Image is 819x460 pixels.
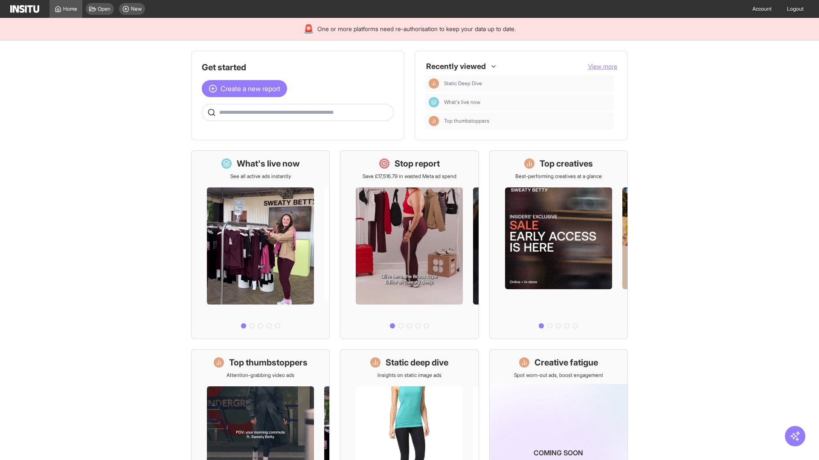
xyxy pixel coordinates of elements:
button: View more [588,62,617,71]
span: New [131,6,142,12]
a: Stop reportSave £17,516.79 in wasted Meta ad spend [340,150,479,339]
div: 🚨 [303,23,314,35]
h1: Get started [202,61,394,73]
p: Save £17,516.79 in wasted Meta ad spend [363,173,456,180]
div: Insights [429,116,439,126]
span: What's live now [444,99,610,106]
span: Create a new report [221,83,280,94]
span: Static Deep Dive [444,80,482,87]
span: View more [588,63,617,70]
span: Static Deep Dive [444,80,610,87]
p: See all active ads instantly [230,173,291,180]
p: Attention-grabbing video ads [227,372,294,379]
h1: What's live now [237,158,300,170]
span: Top thumbstoppers [444,118,610,124]
h1: Static deep dive [386,356,448,368]
h1: Top creatives [540,158,593,170]
h1: Stop report [395,158,440,170]
h1: Top thumbstoppers [229,356,308,368]
span: Home [63,6,77,12]
p: Best-performing creatives at a glance [515,173,602,180]
span: Top thumbstoppers [444,118,489,124]
button: Create a new report [202,80,287,97]
span: One or more platforms need re-authorisation to keep your data up to date. [317,25,516,33]
img: Logo [10,5,39,13]
a: What's live nowSee all active ads instantly [191,150,330,339]
div: Dashboard [429,97,439,107]
p: Insights on static image ads [378,372,441,379]
span: What's live now [444,99,480,106]
a: Top creativesBest-performing creatives at a glance [489,150,628,339]
div: Insights [429,78,439,89]
span: Open [98,6,110,12]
